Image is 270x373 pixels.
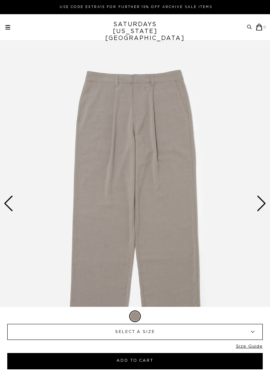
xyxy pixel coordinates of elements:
a: SATURDAYS[US_STATE][GEOGRAPHIC_DATA] [105,21,165,42]
button: Add to Cart [7,353,263,369]
div: Next slide [257,196,266,212]
a: Size Guide [236,344,263,353]
div: Previous slide [4,196,13,212]
a: 0 [256,24,266,31]
b: ▾ [243,324,262,340]
small: 0 [263,26,266,29]
p: Use Code EXTRA15 for Further 15% Off Archive Sale Items [8,4,263,10]
span: SELECT A SIZE [24,324,246,340]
